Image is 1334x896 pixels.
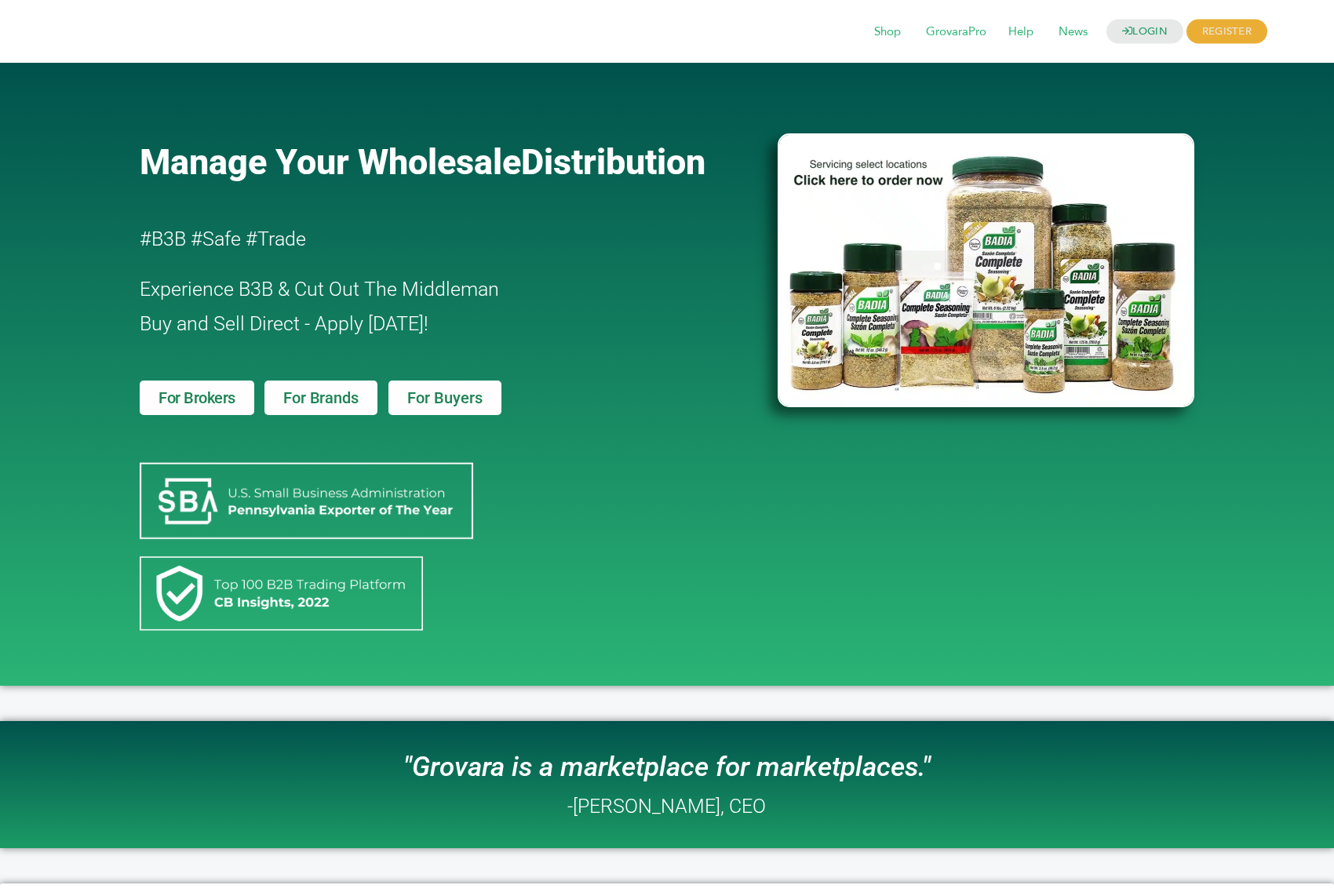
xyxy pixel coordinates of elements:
[997,17,1044,47] span: Help
[264,381,377,415] a: For Brands
[407,390,483,406] span: For Buyers
[997,24,1044,41] a: Help
[1048,24,1099,41] a: News
[1186,20,1267,44] span: REGISTER
[863,17,912,47] span: Shop
[140,141,752,183] a: Manage Your WholesaleDistribution
[567,796,766,816] h2: -[PERSON_NAME], CEO
[140,222,687,257] h2: #B3B #Safe #Trade
[159,390,235,406] span: For Brokers
[140,278,499,300] span: Experience B3B & Cut Out The Middleman
[283,390,358,406] span: For Brands
[521,141,705,183] span: Distribution
[915,24,997,41] a: GrovaraPro
[388,381,501,415] a: For Buyers
[140,141,521,183] span: Manage Your Wholesale
[863,24,912,41] a: Shop
[140,381,254,415] a: For Brokers
[1106,20,1183,44] a: LOGIN
[915,17,997,47] span: GrovaraPro
[1048,17,1099,47] span: News
[140,312,428,335] span: Buy and Sell Direct - Apply [DATE]!
[403,751,931,783] i: "Grovara is a marketplace for marketplaces."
